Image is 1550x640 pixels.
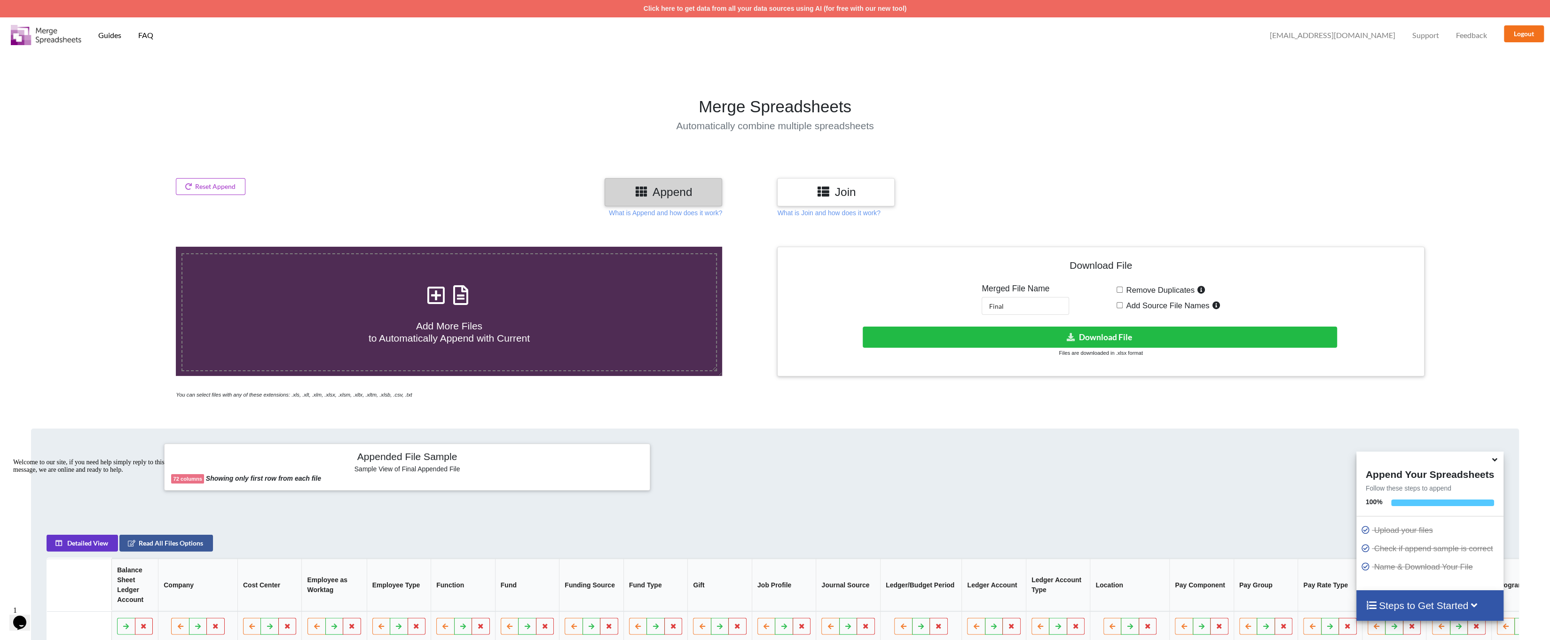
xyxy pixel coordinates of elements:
[1270,31,1395,39] span: [EMAIL_ADDRESS][DOMAIN_NAME]
[1356,466,1503,480] h4: Append Your Spreadsheets
[1504,25,1544,42] button: Logout
[176,392,412,398] i: You can select files with any of these extensions: .xls, .xlt, .xlm, .xlsx, .xlsm, .xltx, .xltm, ...
[623,559,687,611] th: Fund Type
[173,476,202,482] b: 72 columns
[11,25,81,45] img: Logo.png
[863,327,1338,348] button: Download File
[1412,31,1439,39] span: Support
[1090,559,1169,611] th: Location
[1361,524,1501,536] p: Upload your files
[1059,350,1142,356] small: Files are downloaded in .xlsx format
[171,451,643,464] h4: Appended File Sample
[982,297,1069,315] input: Enter File Name
[1123,301,1209,310] span: Add Source File Names
[369,320,530,343] span: Add More Files to Automatically Append with Current
[816,559,880,611] th: Journal Source
[366,559,431,611] th: Employee Type
[784,254,1417,281] h4: Download File
[1366,600,1494,611] h4: Steps to Get Started
[1361,543,1501,554] p: Check if append sample is correct
[1298,559,1362,611] th: Pay Rate Type
[982,284,1069,294] h5: Merged File Name
[4,4,173,19] div: Welcome to our site, if you need help simply reply to this message, we are online and ready to help.
[158,559,237,611] th: Company
[9,455,179,598] iframe: chat widget
[301,559,366,611] th: Employee as Worktag
[687,559,752,611] th: Gift
[138,31,153,40] p: FAQ
[880,559,961,611] th: Ledger/Budget Period
[171,465,643,475] h6: Sample View of Final Appended File
[495,559,559,611] th: Fund
[431,559,495,611] th: Function
[1025,559,1090,611] th: Ledger Account Type
[1361,561,1501,573] p: Name & Download Your File
[612,185,715,199] h3: Append
[784,185,888,199] h3: Join
[1233,559,1298,611] th: Pay Group
[98,31,121,40] p: Guides
[4,4,155,18] span: Welcome to our site, if you need help simply reply to this message, we are online and ready to help.
[237,559,301,611] th: Cost Center
[1356,484,1503,493] p: Follow these steps to append
[1169,559,1234,611] th: Pay Component
[751,559,816,611] th: Job Profile
[1123,286,1195,295] span: Remove Duplicates
[559,559,623,611] th: Funding Source
[1366,498,1383,506] b: 100 %
[176,178,245,195] button: Reset Append
[777,208,880,218] p: What is Join and how does it work?
[206,475,321,482] b: Showing only first row from each file
[961,559,1026,611] th: Ledger Account
[609,208,722,218] p: What is Append and how does it work?
[119,535,213,552] button: Read All Files Options
[644,5,907,12] a: Click here to get data from all your data sources using AI (for free with our new tool)
[9,602,39,631] iframe: chat widget
[1456,31,1487,39] span: Feedback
